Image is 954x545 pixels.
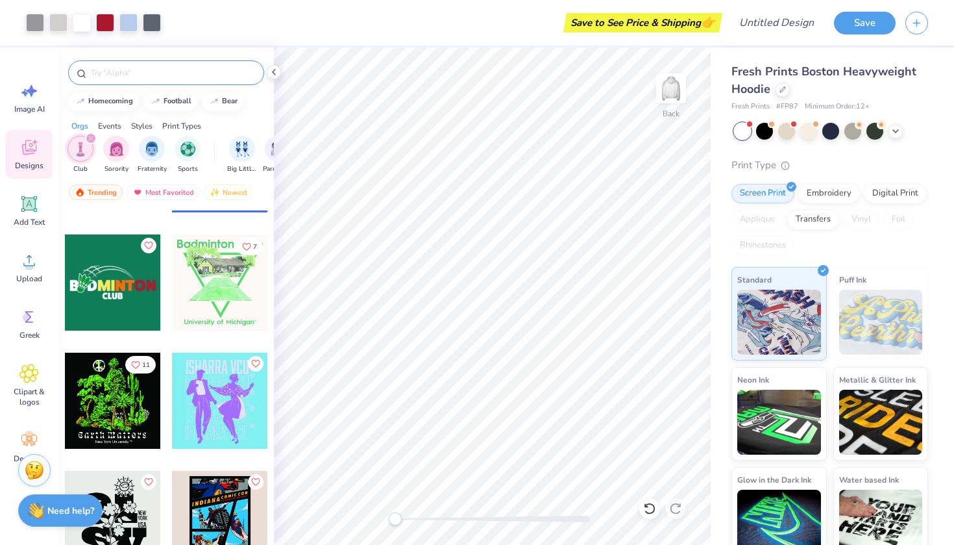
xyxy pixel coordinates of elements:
[248,474,263,490] button: Like
[731,236,794,255] div: Rhinestones
[222,97,238,105] div: bear
[227,136,257,174] div: filter for Big Little Reveal
[271,142,286,157] img: Parent's Weekend Image
[227,164,257,174] span: Big Little Reveal
[663,108,679,120] div: Back
[69,184,123,200] div: Trending
[8,387,51,407] span: Clipart & logos
[142,362,150,368] span: 11
[227,136,257,174] button: filter button
[14,104,45,114] span: Image AI
[138,136,167,174] button: filter button
[701,14,715,30] span: 👉
[103,136,129,174] button: filter button
[776,101,798,112] span: # FP87
[131,120,153,132] div: Styles
[737,473,811,487] span: Glow in the Dark Ink
[731,210,783,229] div: Applique
[235,142,249,157] img: Big Little Reveal Image
[658,75,684,101] img: Back
[143,92,197,111] button: football
[839,473,899,487] span: Water based Ink
[73,164,88,174] span: Club
[210,188,220,197] img: newest.gif
[19,330,40,340] span: Greek
[883,210,914,229] div: Foil
[389,513,402,526] div: Accessibility label
[180,142,195,157] img: Sports Image
[16,273,42,284] span: Upload
[204,184,253,200] div: Newest
[14,453,45,464] span: Decorate
[248,356,263,372] button: Like
[839,290,923,355] img: Puff Ink
[132,188,143,197] img: most_fav.gif
[75,97,86,105] img: trend_line.gif
[202,92,243,111] button: bear
[567,13,719,32] div: Save to See Price & Shipping
[138,136,167,174] div: filter for Fraternity
[73,142,88,157] img: Club Image
[68,92,139,111] button: homecoming
[145,142,159,157] img: Fraternity Image
[263,136,293,174] div: filter for Parent's Weekend
[737,273,772,286] span: Standard
[737,390,821,455] img: Neon Ink
[164,97,191,105] div: football
[151,97,161,105] img: trend_line.gif
[138,164,167,174] span: Fraternity
[843,210,879,229] div: Vinyl
[839,373,916,387] span: Metallic & Glitter Ink
[125,356,156,374] button: Like
[175,136,201,174] div: filter for Sports
[834,12,896,34] button: Save
[839,390,923,455] img: Metallic & Glitter Ink
[729,10,824,36] input: Untitled Design
[209,97,219,105] img: trend_line.gif
[67,136,93,174] button: filter button
[14,217,45,227] span: Add Text
[839,273,866,286] span: Puff Ink
[127,184,200,200] div: Most Favorited
[178,164,198,174] span: Sports
[805,101,870,112] span: Minimum Order: 12 +
[75,188,85,197] img: trending.gif
[47,505,94,517] strong: Need help?
[88,97,133,105] div: homecoming
[253,244,257,250] span: 7
[737,373,769,387] span: Neon Ink
[737,290,821,355] img: Standard
[236,238,263,255] button: Like
[787,210,839,229] div: Transfers
[263,136,293,174] button: filter button
[162,120,201,132] div: Print Types
[731,184,794,203] div: Screen Print
[90,66,256,79] input: Try "Alpha"
[141,238,156,253] button: Like
[731,64,916,97] span: Fresh Prints Boston Heavyweight Hoodie
[798,184,860,203] div: Embroidery
[731,158,928,173] div: Print Type
[864,184,927,203] div: Digital Print
[104,164,128,174] span: Sorority
[175,136,201,174] button: filter button
[15,160,43,171] span: Designs
[731,101,770,112] span: Fresh Prints
[71,120,88,132] div: Orgs
[263,164,293,174] span: Parent's Weekend
[103,136,129,174] div: filter for Sorority
[98,120,121,132] div: Events
[141,474,156,490] button: Like
[67,136,93,174] div: filter for Club
[109,142,124,157] img: Sorority Image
